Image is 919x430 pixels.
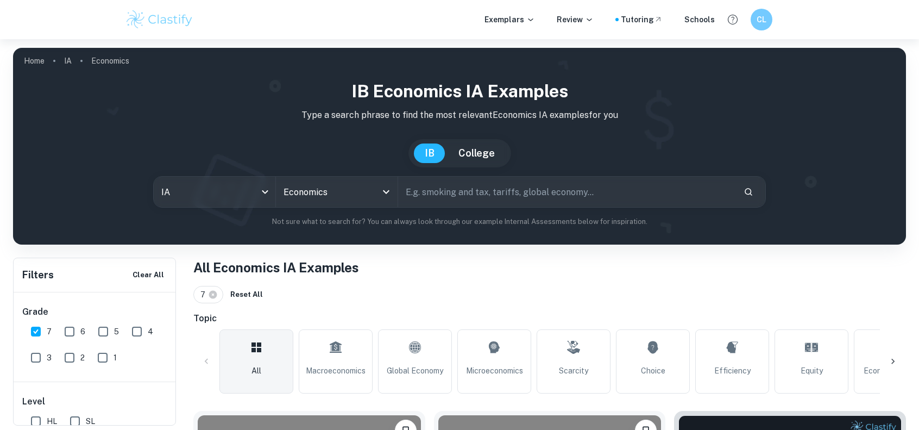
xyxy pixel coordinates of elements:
[130,267,167,283] button: Clear All
[193,312,906,325] h6: Topic
[64,53,72,68] a: IA
[22,395,168,408] h6: Level
[47,415,57,427] span: HL
[621,14,663,26] a: Tutoring
[739,183,758,201] button: Search
[24,53,45,68] a: Home
[484,14,535,26] p: Exemplars
[387,365,443,377] span: Global Economy
[154,177,275,207] div: IA
[47,326,52,338] span: 7
[148,326,153,338] span: 4
[114,352,117,364] span: 1
[22,78,897,104] h1: IB Economics IA examples
[448,144,506,163] button: College
[756,14,768,26] h6: CL
[22,216,897,227] p: Not sure what to search for? You can always look through our example Internal Assessments below f...
[684,14,715,26] a: Schools
[86,415,95,427] span: SL
[193,286,223,303] div: 7
[228,286,266,303] button: Reset All
[22,267,54,283] h6: Filters
[200,289,210,301] span: 7
[414,144,445,163] button: IB
[801,365,823,377] span: Equity
[723,10,742,29] button: Help and Feedback
[47,352,52,364] span: 3
[379,184,394,200] button: Open
[80,326,85,338] span: 6
[557,14,594,26] p: Review
[559,365,588,377] span: Scarcity
[751,9,772,30] button: CL
[22,306,168,319] h6: Grade
[80,352,85,364] span: 2
[114,326,119,338] span: 5
[22,109,897,122] p: Type a search phrase to find the most relevant Economics IA examples for you
[91,55,129,67] p: Economics
[13,48,906,245] img: profile cover
[125,9,194,30] img: Clastify logo
[466,365,523,377] span: Microeconomics
[641,365,665,377] span: Choice
[193,258,906,277] h1: All Economics IA Examples
[714,365,751,377] span: Efficiency
[251,365,261,377] span: All
[306,365,366,377] span: Macroeconomics
[398,177,735,207] input: E.g. smoking and tax, tariffs, global economy...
